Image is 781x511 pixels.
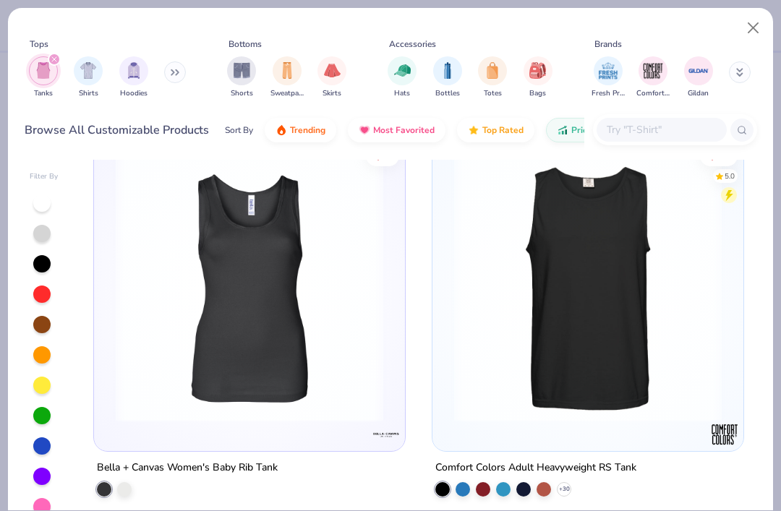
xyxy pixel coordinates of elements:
img: Hats Image [394,62,411,79]
span: Bags [529,88,546,99]
img: Bags Image [529,62,545,79]
span: Totes [484,88,502,99]
img: Skirts Image [324,62,341,79]
div: filter for Skirts [317,56,346,99]
button: Top Rated [457,118,534,142]
div: filter for Gildan [684,56,713,99]
div: Sort By [225,124,253,137]
span: Comfort Colors [636,88,670,99]
button: filter button [317,56,346,99]
span: Fresh Prints [592,88,625,99]
button: Like [366,145,399,166]
button: Trending [265,118,336,142]
button: Like [700,145,738,166]
div: filter for Shorts [227,56,256,99]
div: filter for Bottles [433,56,462,99]
div: filter for Comfort Colors [636,56,670,99]
div: Accessories [389,38,436,51]
img: most_fav.gif [359,124,370,136]
button: filter button [270,56,304,99]
img: Comfort Colors Image [642,60,664,82]
div: filter for Totes [478,56,507,99]
div: filter for Sweatpants [270,56,304,99]
div: Comfort Colors Adult Heavyweight RS Tank [435,458,636,476]
span: Gildan [688,88,709,99]
div: Brands [594,38,622,51]
img: 9bb46401-8c70-4267-b63b-7ffdba721e82 [447,154,729,421]
span: + 30 [558,484,569,493]
input: Try "T-Shirt" [605,121,717,138]
span: Bottles [435,88,460,99]
img: Hoodies Image [126,62,142,79]
button: filter button [636,56,670,99]
div: Bottoms [229,38,262,51]
img: Bottles Image [440,62,456,79]
span: Tanks [34,88,53,99]
div: filter for Shirts [74,56,103,99]
img: Comfort Colors logo [709,419,738,448]
span: Most Favorited [373,124,435,136]
img: TopRated.gif [468,124,479,136]
button: filter button [388,56,417,99]
button: filter button [119,56,148,99]
img: Bella + Canvas logo [372,419,401,448]
img: Gildan Image [688,60,709,82]
span: Top Rated [482,124,524,136]
div: filter for Tanks [29,56,58,99]
img: Totes Image [485,62,500,79]
span: Trending [290,124,325,136]
button: filter button [684,56,713,99]
img: Shorts Image [234,62,250,79]
img: Tanks Image [35,62,51,79]
span: Price [571,124,592,136]
div: Bella + Canvas Women's Baby Rib Tank [97,458,278,476]
img: 5a9023ed-7d6d-4891-9237-b2dc97029788 [108,154,390,421]
button: filter button [227,56,256,99]
img: Shirts Image [80,62,97,79]
div: filter for Hats [388,56,417,99]
div: Browse All Customizable Products [25,121,209,139]
button: Price [546,118,603,142]
div: filter for Bags [524,56,552,99]
div: 5.0 [725,171,735,181]
button: Close [740,14,767,42]
div: filter for Fresh Prints [592,56,625,99]
span: Hats [394,88,410,99]
button: filter button [29,56,58,99]
button: filter button [524,56,552,99]
button: filter button [478,56,507,99]
img: Sweatpants Image [279,62,295,79]
div: Tops [30,38,48,51]
button: filter button [433,56,462,99]
button: filter button [74,56,103,99]
span: Shorts [231,88,253,99]
span: Shirts [79,88,98,99]
img: trending.gif [276,124,287,136]
span: Skirts [323,88,341,99]
button: Most Favorited [348,118,445,142]
span: Sweatpants [270,88,304,99]
div: Filter By [30,171,59,182]
div: filter for Hoodies [119,56,148,99]
button: filter button [592,56,625,99]
img: Fresh Prints Image [597,60,619,82]
span: Hoodies [120,88,148,99]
